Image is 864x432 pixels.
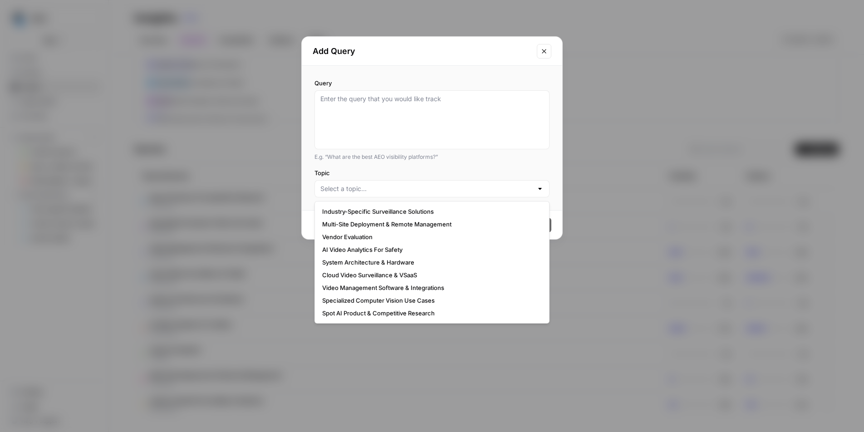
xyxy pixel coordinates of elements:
span: Cloud Video Surveillance & VSaaS [322,270,538,280]
h2: Add Query [313,45,531,58]
label: Query [314,79,550,88]
span: Spot AI Product & Competitive Research [322,309,538,318]
span: Video Management Software & Integrations [322,283,538,292]
button: Close modal [537,44,551,59]
span: System Architecture & Hardware [322,258,538,267]
span: Vendor Evaluation [322,232,538,241]
label: Topic [314,168,550,177]
div: E.g. “What are the best AEO visibility platforms?” [314,153,550,161]
input: Select a topic... [320,184,533,193]
span: Specialized Computer Vision Use Cases [322,296,538,305]
span: Industry-Specific Surveillance Solutions [322,207,538,216]
span: Multi-Site Deployment & Remote Management [322,220,538,229]
span: AI Video Analytics For Safety [322,245,538,254]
